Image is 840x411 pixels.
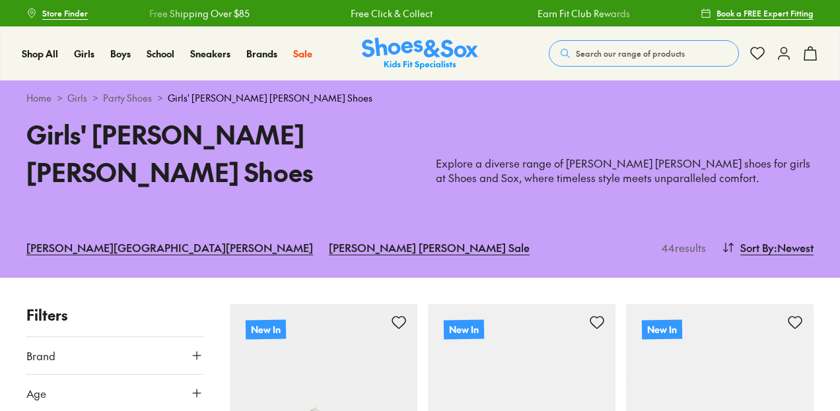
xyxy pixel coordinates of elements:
[549,40,739,67] button: Search our range of products
[26,1,88,25] a: Store Finder
[26,91,814,105] div: > > >
[74,47,94,60] span: Girls
[26,385,46,401] span: Age
[293,47,312,61] a: Sale
[329,233,530,262] a: [PERSON_NAME] [PERSON_NAME] Sale
[74,47,94,61] a: Girls
[147,47,174,60] span: School
[147,47,174,61] a: School
[701,1,814,25] a: Book a FREE Expert Fitting
[246,319,286,339] p: New In
[190,47,230,60] span: Sneakers
[656,239,706,255] p: 44 results
[22,47,58,61] a: Shop All
[110,47,131,60] span: Boys
[26,91,52,105] a: Home
[26,115,404,191] h1: Girls' [PERSON_NAME] [PERSON_NAME] Shoes
[576,47,685,59] span: Search our range of products
[444,319,484,339] p: New In
[26,348,55,364] span: Brand
[722,233,814,262] button: Sort By:Newest
[26,337,203,374] button: Brand
[190,47,230,61] a: Sneakers
[42,7,88,19] span: Store Finder
[436,156,814,185] p: Explore a diverse range of [PERSON_NAME] [PERSON_NAME] shoes for girls at Shoes and Sox, where ti...
[26,233,313,262] a: [PERSON_NAME][GEOGRAPHIC_DATA][PERSON_NAME]
[350,7,432,20] a: Free Click & Collect
[246,47,277,61] a: Brands
[642,319,682,339] p: New In
[774,239,814,255] span: : Newest
[740,239,774,255] span: Sort By
[293,47,312,60] span: Sale
[103,91,152,105] a: Party Shoes
[26,304,203,326] p: Filters
[67,91,87,105] a: Girls
[537,7,629,20] a: Earn Fit Club Rewards
[22,47,58,60] span: Shop All
[110,47,131,61] a: Boys
[362,38,478,70] a: Shoes & Sox
[149,7,249,20] a: Free Shipping Over $85
[362,38,478,70] img: SNS_Logo_Responsive.svg
[246,47,277,60] span: Brands
[168,91,372,105] span: Girls' [PERSON_NAME] [PERSON_NAME] Shoes
[717,7,814,19] span: Book a FREE Expert Fitting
